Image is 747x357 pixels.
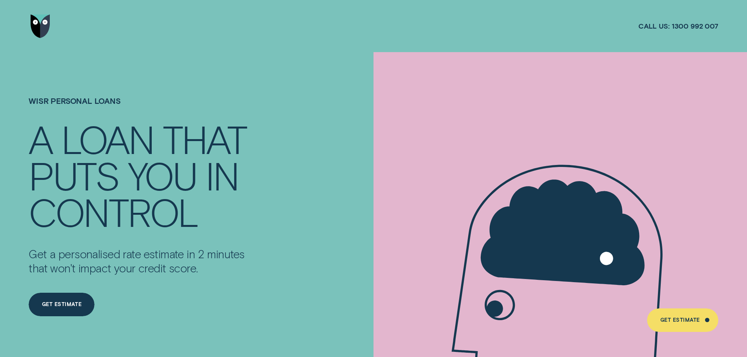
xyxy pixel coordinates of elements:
span: 1300 992 007 [672,22,718,31]
a: Call us:1300 992 007 [638,22,718,31]
div: THAT [163,120,246,157]
h1: Wisr Personal Loans [29,96,255,120]
h4: A LOAN THAT PUTS YOU IN CONTROL [29,120,255,230]
a: Get Estimate [647,308,718,332]
div: LOAN [61,120,153,157]
div: A [29,120,52,157]
div: CONTROL [29,193,198,230]
img: Wisr [31,14,50,38]
p: Get a personalised rate estimate in 2 minutes that won't impact your credit score. [29,247,255,275]
a: Get Estimate [29,293,95,316]
div: YOU [128,157,196,193]
span: Call us: [638,22,670,31]
div: PUTS [29,157,118,193]
div: IN [205,157,238,193]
